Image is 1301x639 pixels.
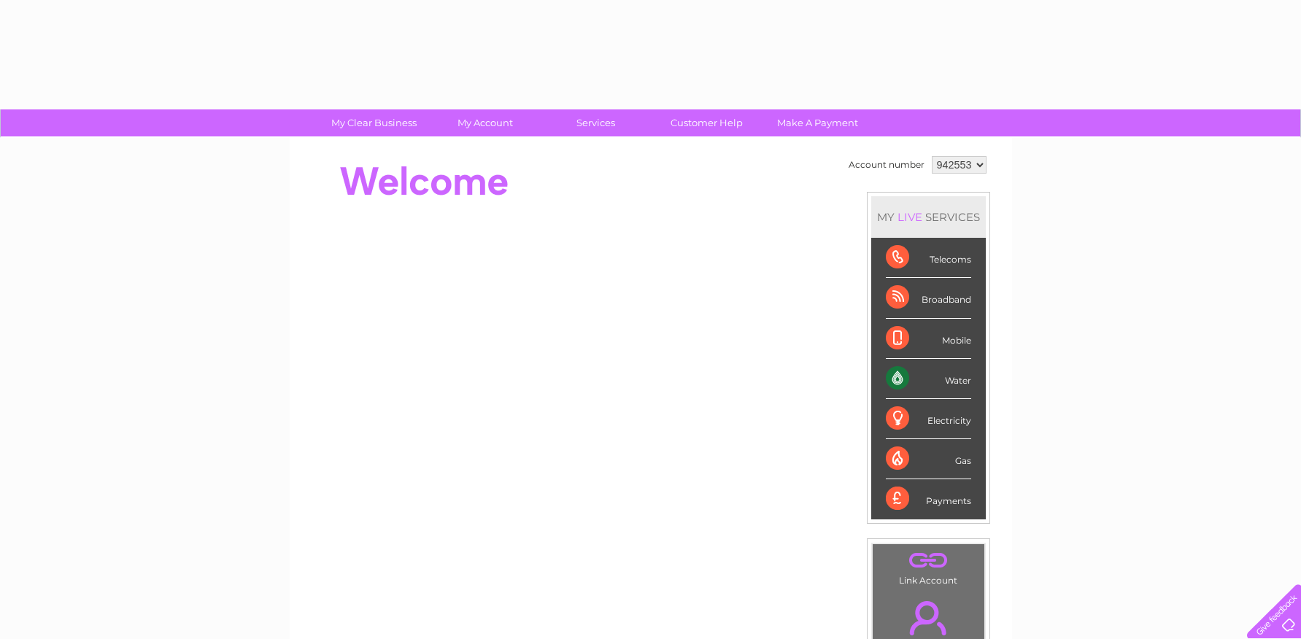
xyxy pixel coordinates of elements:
[314,109,434,136] a: My Clear Business
[845,152,928,177] td: Account number
[646,109,767,136] a: Customer Help
[876,548,981,573] a: .
[757,109,878,136] a: Make A Payment
[886,439,971,479] div: Gas
[871,196,986,238] div: MY SERVICES
[895,210,925,224] div: LIVE
[886,399,971,439] div: Electricity
[886,359,971,399] div: Water
[886,278,971,318] div: Broadband
[886,238,971,278] div: Telecoms
[886,479,971,519] div: Payments
[886,319,971,359] div: Mobile
[536,109,656,136] a: Services
[872,543,985,589] td: Link Account
[425,109,545,136] a: My Account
